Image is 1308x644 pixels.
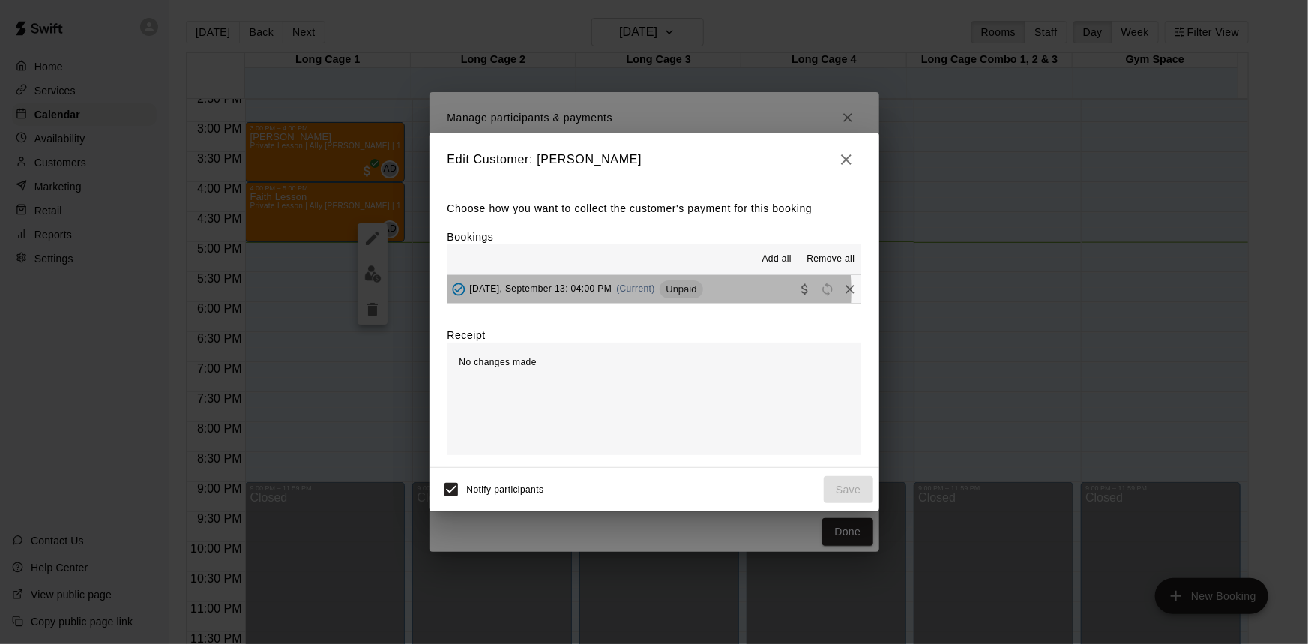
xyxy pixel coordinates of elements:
[447,199,861,218] p: Choose how you want to collect the customer's payment for this booking
[762,252,792,267] span: Add all
[447,278,470,301] button: Added - Collect Payment
[794,283,816,294] span: Collect payment
[660,283,702,295] span: Unpaid
[447,328,486,343] label: Receipt
[459,357,537,367] span: No changes made
[430,133,879,187] h2: Edit Customer: [PERSON_NAME]
[816,283,839,294] span: Reschedule
[447,231,494,243] label: Bookings
[467,484,544,495] span: Notify participants
[807,252,855,267] span: Remove all
[753,247,801,271] button: Add all
[447,275,861,303] button: Added - Collect Payment[DATE], September 13: 04:00 PM(Current)UnpaidCollect paymentRescheduleRemove
[801,247,861,271] button: Remove all
[839,283,861,294] span: Remove
[470,283,612,294] span: [DATE], September 13: 04:00 PM
[616,283,655,294] span: (Current)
